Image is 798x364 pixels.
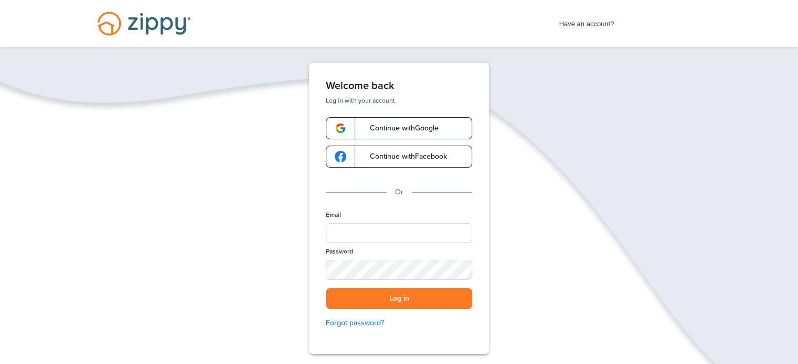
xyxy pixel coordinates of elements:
img: google-logo [335,151,346,162]
span: Continue with Google [359,125,439,132]
p: Or [395,186,403,198]
input: Email [326,223,472,243]
a: google-logoContinue withFacebook [326,146,472,168]
img: google-logo [335,123,346,134]
p: Log in with your account. [326,96,472,105]
button: Log in [326,288,472,310]
span: Have an account? [559,13,614,30]
input: Password [326,260,472,280]
a: google-logoContinue withGoogle [326,117,472,139]
a: Forgot password? [326,317,472,329]
label: Password [326,247,353,256]
span: Continue with Facebook [359,153,447,160]
h1: Welcome back [326,80,472,92]
label: Email [326,211,341,219]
